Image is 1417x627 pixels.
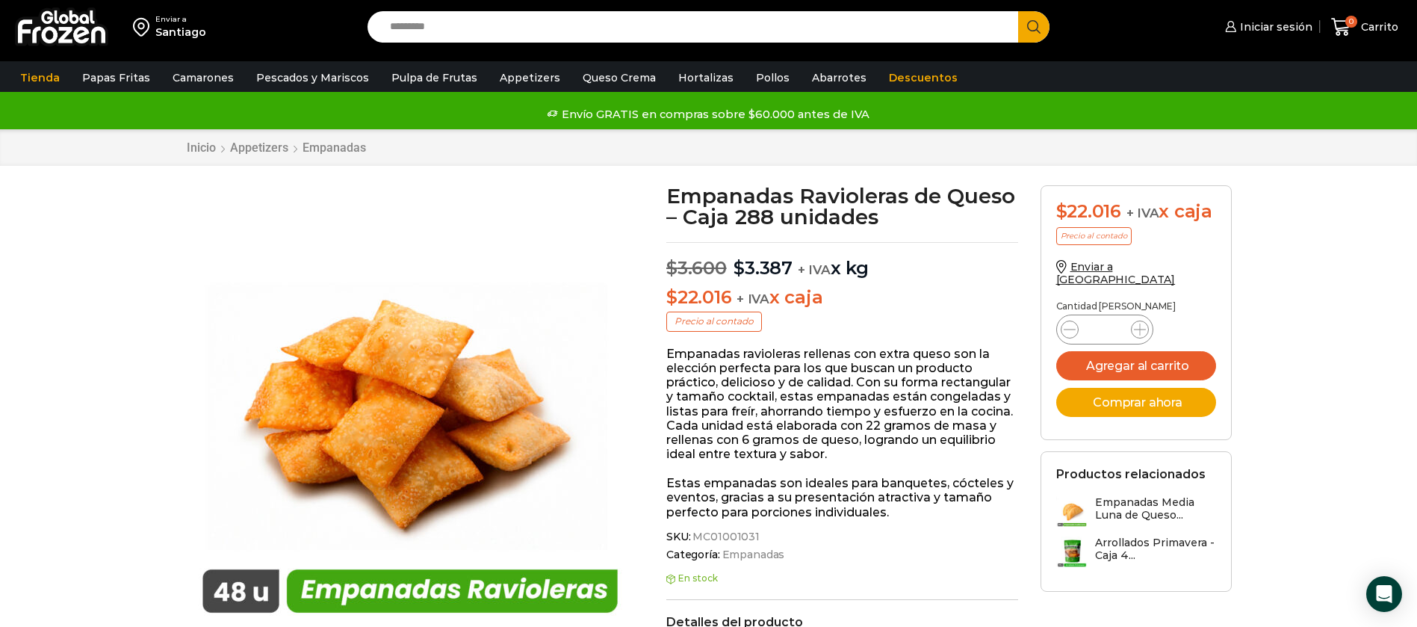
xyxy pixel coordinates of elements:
div: x caja [1056,201,1216,223]
button: Comprar ahora [1056,388,1216,417]
button: Search button [1018,11,1049,43]
bdi: 22.016 [666,286,731,308]
p: En stock [666,573,1018,584]
p: Estas empanadas son ideales para banquetes, cócteles y eventos, gracias a su presentación atracti... [666,476,1018,519]
span: + IVA [798,262,831,277]
p: Precio al contado [666,312,762,331]
span: $ [666,257,678,279]
a: Pollos [748,64,797,92]
span: Iniciar sesión [1236,19,1312,34]
bdi: 22.016 [1056,200,1121,222]
span: 0 [1345,16,1357,28]
span: + IVA [737,291,769,306]
a: Descuentos [881,64,965,92]
a: Camarones [165,64,241,92]
a: Pulpa de Frutas [384,64,485,92]
input: Product quantity [1091,319,1119,340]
p: x caja [666,287,1018,309]
p: Precio al contado [1056,227,1132,245]
p: Empanadas ravioleras rellenas con extra queso son la elección perfecta para los que buscan un pro... [666,347,1018,462]
a: Pescados y Mariscos [249,64,376,92]
bdi: 3.600 [666,257,727,279]
div: Enviar a [155,14,206,25]
span: + IVA [1126,206,1159,220]
button: Agregar al carrito [1056,351,1216,380]
a: Papas Fritas [75,64,158,92]
h3: Arrollados Primavera - Caja 4... [1095,537,1216,562]
span: Categoría: [666,549,1018,561]
p: Cantidad [PERSON_NAME] [1056,301,1216,312]
a: Iniciar sesión [1221,12,1312,42]
h3: Empanadas Media Luna de Queso... [1095,496,1216,522]
span: MC01001031 [690,531,760,543]
span: $ [1056,200,1067,222]
a: Empanadas [302,140,367,155]
a: Queso Crema [575,64,663,92]
bdi: 3.387 [734,257,793,279]
a: Appetizers [492,64,568,92]
h1: Empanadas Ravioleras de Queso – Caja 288 unidades [666,185,1018,227]
span: SKU: [666,531,1018,543]
nav: Breadcrumb [186,140,367,155]
h2: Productos relacionados [1056,467,1206,481]
div: Santiago [155,25,206,40]
img: address-field-icon.svg [133,14,155,40]
a: Hortalizas [671,64,741,92]
span: $ [734,257,745,279]
a: Appetizers [229,140,289,155]
a: Empanadas [720,549,785,561]
p: x kg [666,242,1018,279]
span: $ [666,286,678,308]
div: Open Intercom Messenger [1366,576,1402,612]
a: Enviar a [GEOGRAPHIC_DATA] [1056,260,1176,286]
a: Arrollados Primavera - Caja 4... [1056,537,1216,569]
a: Tienda [13,64,67,92]
a: Empanadas Media Luna de Queso... [1056,496,1216,528]
a: Inicio [186,140,217,155]
a: 0 Carrito [1327,10,1402,45]
span: Carrito [1357,19,1398,34]
a: Abarrotes [804,64,874,92]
